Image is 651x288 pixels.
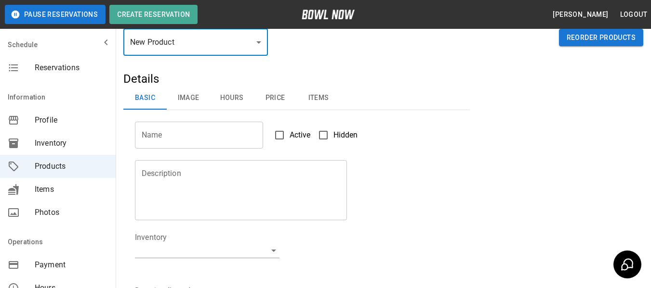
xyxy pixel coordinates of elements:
[253,87,297,110] button: Price
[35,138,108,149] span: Inventory
[35,161,108,172] span: Products
[35,114,108,126] span: Profile
[333,129,358,141] span: Hidden
[302,10,355,19] img: logo
[549,6,612,24] button: [PERSON_NAME]
[290,129,311,141] span: Active
[123,71,470,87] h5: Details
[35,62,108,74] span: Reservations
[35,207,108,218] span: Photos
[313,125,358,145] label: Hidden products will not be visible to customers. You can still create and use them for bookings.
[123,29,268,56] div: New Product
[5,5,106,24] button: Pause Reservations
[35,184,108,195] span: Items
[123,87,167,110] button: Basic
[123,87,470,110] div: basic tabs example
[135,232,167,243] legend: Inventory
[616,6,651,24] button: Logout
[210,87,253,110] button: Hours
[297,87,340,110] button: Items
[35,259,108,271] span: Payment
[167,87,210,110] button: Image
[559,29,643,47] button: Reorder Products
[109,5,198,24] button: Create Reservation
